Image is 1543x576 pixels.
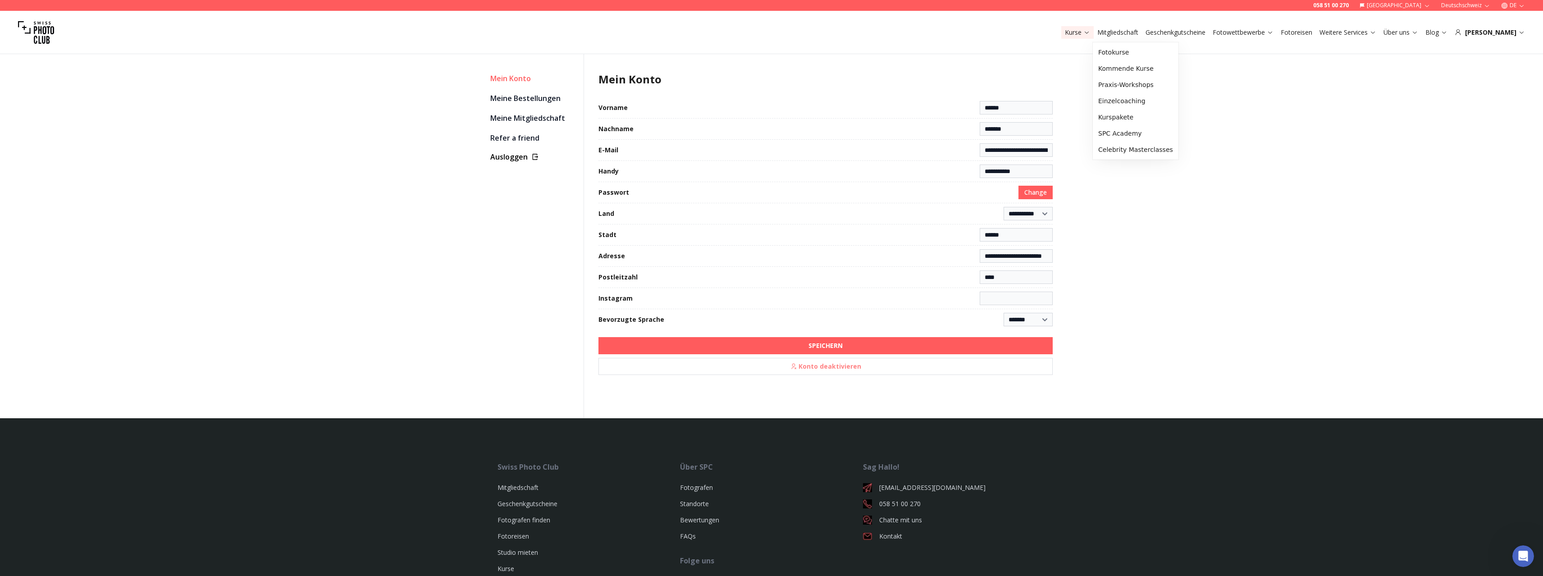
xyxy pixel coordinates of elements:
[598,230,616,239] label: Stadt
[680,532,696,540] a: FAQs
[498,462,680,472] div: Swiss Photo Club
[598,273,638,282] label: Postleitzahl
[14,71,141,97] div: Hi 😀 Schön, dass du uns besuchst. Stell' uns gerne jederzeit Fragen oder hinterlasse ein Feedback.
[1313,2,1349,9] a: 058 51 00 270
[680,499,709,508] a: Standorte
[18,14,54,50] img: Swiss photo club
[863,483,1045,492] a: [EMAIL_ADDRESS][DOMAIN_NAME]
[38,137,162,146] div: Email
[6,5,23,23] button: go back
[598,294,633,303] label: Instagram
[76,10,138,24] p: Innerhalb von 2 Stunden
[598,315,664,324] label: Bevorzugte Sprache
[1095,77,1177,93] a: Praxis-Workshops
[15,113,24,122] img: Profile image for Quim
[1146,28,1205,37] a: Geschenkgutscheine
[863,516,1045,525] a: Chatte mit uns
[1095,60,1177,77] a: Kommende Kurse
[69,4,130,10] h1: Swiss Photo Club
[7,65,148,103] div: Hi 😀 Schön, dass du uns besuchst. Stell' uns gerne jederzeit Fragen oder hinterlasse ein Feedback...
[598,209,614,218] label: Land
[1455,28,1525,37] div: [PERSON_NAME]
[1061,26,1094,39] button: Kurse
[498,564,514,573] a: Kurse
[1142,26,1209,39] button: Geschenkgutscheine
[38,148,144,166] input: Enter your email
[863,499,1045,508] a: 058 51 00 270
[1095,125,1177,142] a: SPC Academy
[680,483,713,492] a: Fotografen
[144,148,162,166] button: Übermitteln
[1095,93,1177,109] a: Einzelcoaching
[863,462,1045,472] div: Sag Hallo!
[498,483,539,492] a: Mitgliedschaft
[1422,26,1451,39] button: Blog
[51,7,65,21] img: Profile image for Jean-Baptiste
[680,462,863,472] div: Über SPC
[26,7,40,21] img: Profile image for Quim
[1209,26,1277,39] button: Fotowettbewerbe
[863,532,1045,541] a: Kontakt
[1065,28,1090,37] a: Kurse
[598,188,629,197] label: Passwort
[1213,28,1274,37] a: Fotowettbewerbe
[490,72,576,85] div: Mein Konto
[1512,545,1534,567] iframe: Intercom live chat
[1095,44,1177,60] a: Fotokurse
[490,151,576,162] button: Ausloggen
[598,337,1053,354] button: SPEICHERN
[1024,188,1047,197] span: Change
[598,167,619,176] label: Handy
[7,65,173,192] div: Swiss Photo Club sagt…
[490,112,576,124] a: Meine Mitgliedschaft
[1097,28,1138,37] a: Mitgliedschaft
[785,359,867,374] span: Konto deaktivieren
[498,499,557,508] a: Geschenkgutscheine
[598,146,618,155] label: E-Mail
[7,113,16,122] img: Profile image for Osan
[1277,26,1316,39] button: Fotoreisen
[598,251,625,261] label: Adresse
[158,5,174,22] div: Schließen
[14,104,87,110] div: Swiss Photo Club • Vor 3W
[93,114,122,120] span: • Vor 3W
[38,7,53,21] img: Profile image for Osan
[598,72,1053,87] h1: Mein Konto
[808,341,843,350] b: SPEICHERN
[23,113,32,122] img: Profile image for Jean-Baptiste
[498,516,550,524] a: Fotografen finden
[490,92,576,105] a: Meine Bestellungen
[1281,28,1312,37] a: Fotoreisen
[36,114,93,120] span: Swiss Photo Club
[598,103,628,112] label: Vorname
[680,516,719,524] a: Bewertungen
[1425,28,1447,37] a: Blog
[1319,28,1376,37] a: Weitere Services
[680,555,863,566] div: Folge uns
[1095,142,1177,158] a: Celebrity Masterclasses
[1380,26,1422,39] button: Über uns
[1095,109,1177,125] a: Kurspakete
[498,548,538,557] a: Studio mieten
[1316,26,1380,39] button: Weitere Services
[490,132,576,144] a: Refer a friend
[598,124,634,133] label: Nachname
[1018,186,1053,199] button: Change
[498,532,529,540] a: Fotoreisen
[1383,28,1418,37] a: Über uns
[141,5,158,23] button: Home
[598,358,1053,375] button: Konto deaktivieren
[1094,26,1142,39] button: Mitgliedschaft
